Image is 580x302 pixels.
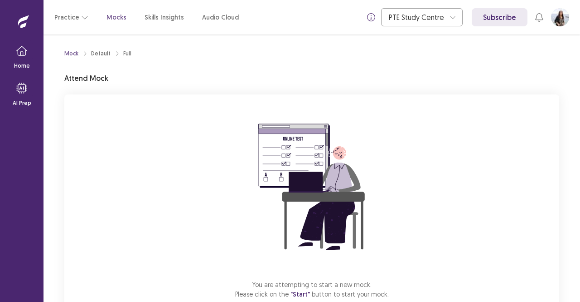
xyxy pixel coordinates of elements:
[106,13,126,22] a: Mocks
[202,13,239,22] a: Audio Cloud
[363,9,379,25] button: info
[235,280,389,299] p: You are attempting to start a new mock. Please click on the button to start your mock.
[290,290,310,298] span: "Start"
[230,105,393,269] img: attend-mock
[54,9,88,25] button: Practice
[64,50,78,58] a: Mock
[145,13,184,22] a: Skills Insights
[64,73,108,84] p: Attend Mock
[64,50,131,58] nav: breadcrumb
[91,50,111,58] div: Default
[13,99,31,107] p: AI Prep
[389,9,445,26] div: PTE Study Centre
[551,8,569,26] button: User Profile Image
[472,8,527,26] a: Subscribe
[123,50,131,58] div: Full
[14,62,30,70] p: Home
